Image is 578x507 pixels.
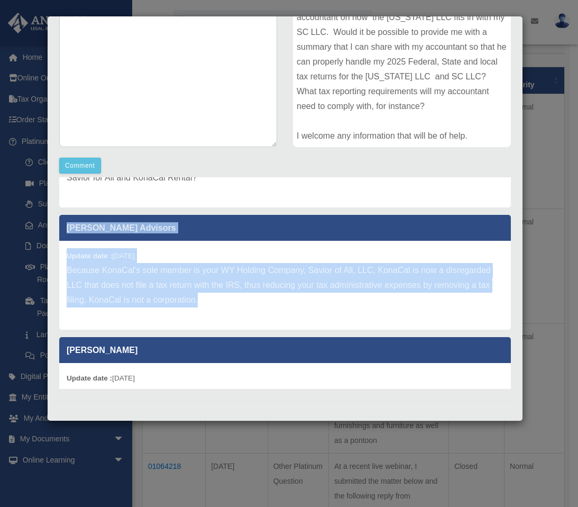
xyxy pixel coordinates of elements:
p: [PERSON_NAME] Advisors [59,215,511,241]
b: Update date : [67,252,112,260]
small: [DATE] [67,374,135,382]
button: Comment [59,158,101,174]
p: [PERSON_NAME] [59,337,511,363]
p: Entity Tax Information of Savior of All, LLC states “Tax Status: Partnership”. KonaCal, LLC was f... [67,385,503,489]
b: Update date : [67,374,112,382]
p: Because KonaCal's sole member is your WY Holding Company, Savior of All, LLC, KonaCal is now a di... [67,263,503,307]
small: [DATE] [67,252,135,260]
